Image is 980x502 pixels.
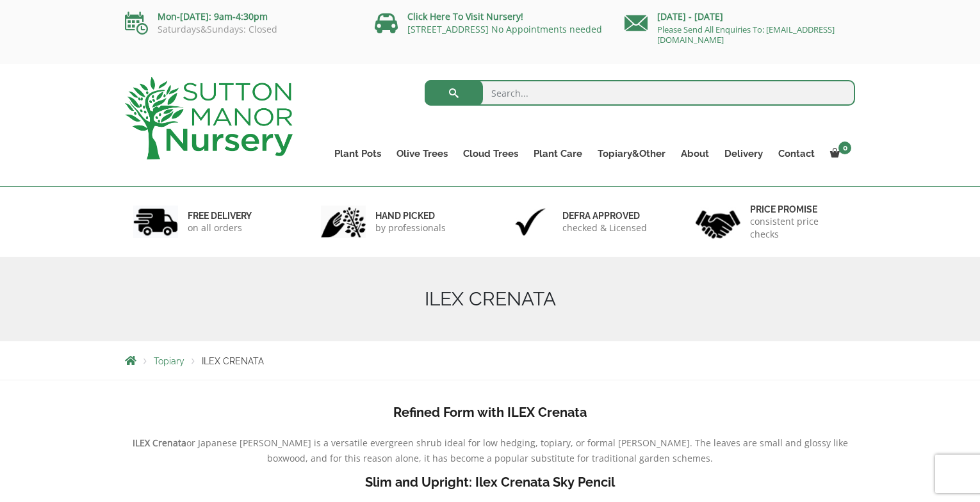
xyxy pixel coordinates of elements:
a: Cloud Trees [455,145,526,163]
b: Refined Form with ILEX Crenata [393,405,587,420]
b: ILEX Crenata [133,437,186,449]
span: or Japanese [PERSON_NAME] is a versatile evergreen shrub ideal for low hedging, topiary, or forma... [186,437,848,464]
span: 0 [838,142,851,154]
a: Plant Care [526,145,590,163]
img: 4.jpg [696,202,740,241]
input: Search... [425,80,856,106]
a: Please Send All Enquiries To: [EMAIL_ADDRESS][DOMAIN_NAME] [657,24,835,45]
span: ILEX CRENATA [202,356,264,366]
a: Plant Pots [327,145,389,163]
p: by professionals [375,222,446,234]
a: Click Here To Visit Nursery! [407,10,523,22]
p: [DATE] - [DATE] [625,9,855,24]
a: Topiary&Other [590,145,673,163]
p: Mon-[DATE]: 9am-4:30pm [125,9,355,24]
h1: ILEX CRENATA [125,287,855,311]
a: Olive Trees [389,145,455,163]
a: [STREET_ADDRESS] No Appointments needed [407,23,602,35]
h6: hand picked [375,210,446,222]
a: Topiary [154,356,184,366]
p: consistent price checks [750,215,847,241]
p: Saturdays&Sundays: Closed [125,24,355,35]
a: Contact [771,145,822,163]
img: 1.jpg [133,206,178,238]
a: 0 [822,145,855,163]
nav: Breadcrumbs [125,355,855,366]
h6: Defra approved [562,210,647,222]
b: Slim and Upright: Ilex Crenata Sky Pencil [365,474,615,490]
img: 3.jpg [508,206,553,238]
h6: Price promise [750,204,847,215]
img: 2.jpg [321,206,366,238]
h6: FREE DELIVERY [188,210,252,222]
a: About [673,145,717,163]
a: Delivery [717,145,771,163]
img: logo [125,77,293,159]
p: on all orders [188,222,252,234]
p: checked & Licensed [562,222,647,234]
